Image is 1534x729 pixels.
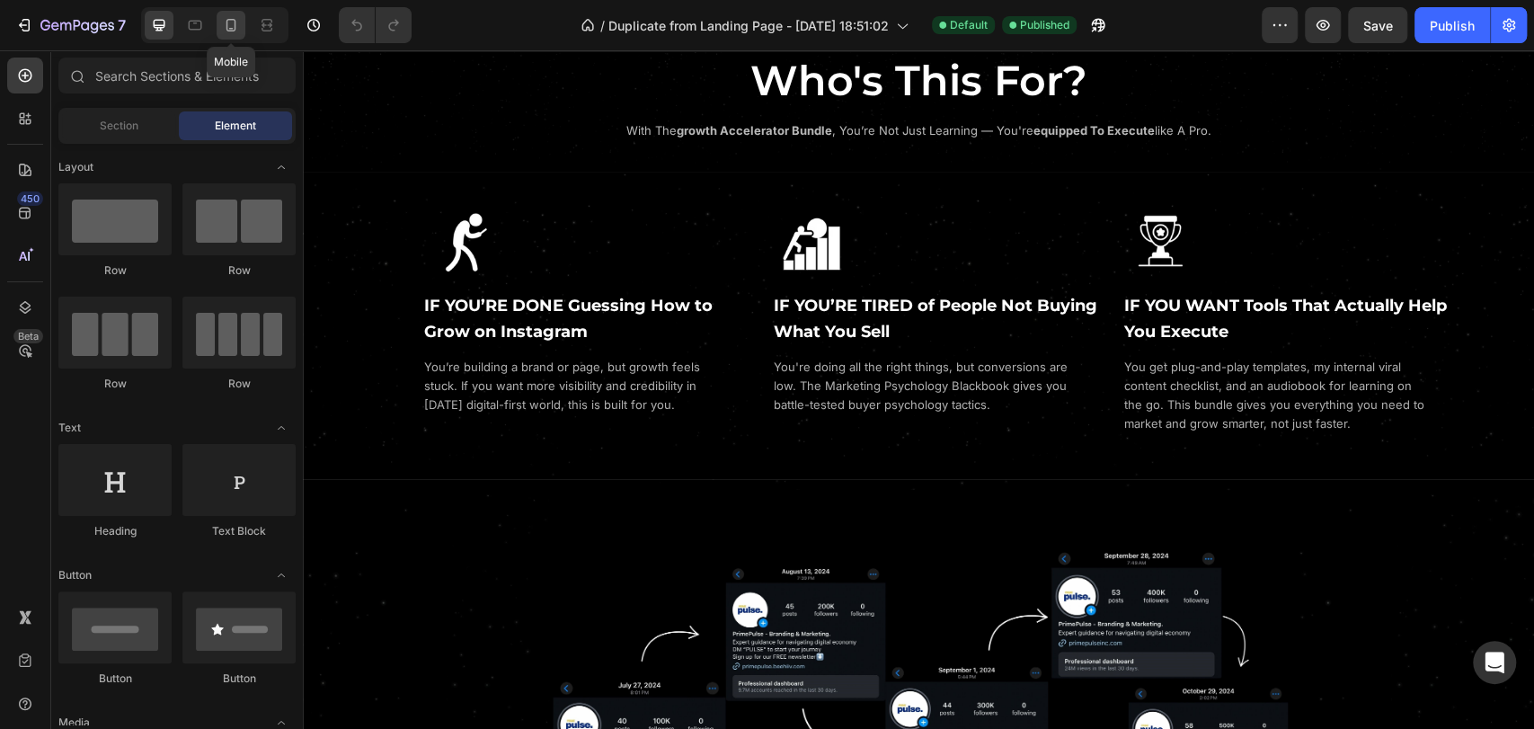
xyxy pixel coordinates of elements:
[58,523,172,539] div: Heading
[1473,641,1516,684] div: Open Intercom Messenger
[58,376,172,392] div: Row
[121,309,397,361] span: You’re building a brand or page, but growth feels stuck. If you want more visibility and credibil...
[821,245,1144,291] span: IF YOU WANT Tools That Actually Help You Execute
[471,245,794,291] span: IF YOU’RE TIRED of People Not Buying What You Sell
[100,118,138,134] span: Section
[731,73,852,87] strong: equipped to execute
[58,567,92,583] span: Button
[118,14,126,36] p: 7
[182,376,296,392] div: Row
[469,150,804,233] img: gempages_564718435615900434-27a58eaa-e8c7-428f-89f9-5699c9529213.png
[303,50,1534,729] iframe: Design area
[58,58,296,93] input: Search Sections & Elements
[324,73,909,87] span: with the , you’re not just learning — you're like a pro.
[1348,7,1407,43] button: Save
[950,17,988,33] span: Default
[58,671,172,687] div: Button
[608,16,889,35] span: Duplicate from Landing Page - [DATE] 18:51:02
[182,523,296,539] div: Text Block
[267,413,296,442] span: Toggle open
[820,150,1155,233] img: gempages_564718435615900434-41078a18-9926-477e-bafa-d7d6daea33aa.png
[374,73,529,87] strong: growth accelerator bundle
[17,191,43,206] div: 450
[339,7,412,43] div: Undo/Redo
[215,118,256,134] span: Element
[7,7,134,43] button: 7
[182,671,296,687] div: Button
[1430,16,1475,35] div: Publish
[1020,17,1069,33] span: Published
[267,561,296,590] span: Toggle open
[58,420,81,436] span: Text
[1363,18,1393,33] span: Save
[821,309,1122,379] span: You get plug-and-play templates, my internal viral content checklist, and an audiobook for learni...
[182,262,296,279] div: Row
[471,309,765,361] span: You're doing all the right things, but conversions are low. The Marketing Psychology Blackbook gi...
[1414,7,1490,43] button: Publish
[121,245,410,291] span: IF YOU’RE DONE Guessing How to Grow on Instagram
[13,329,43,343] div: Beta
[267,153,296,182] span: Toggle open
[120,150,455,233] img: gempages_564718435615900434-ffaac4c6-4a29-43e5-aa93-de8350ce6f03.png
[58,262,172,279] div: Row
[58,159,93,175] span: Layout
[600,16,605,35] span: /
